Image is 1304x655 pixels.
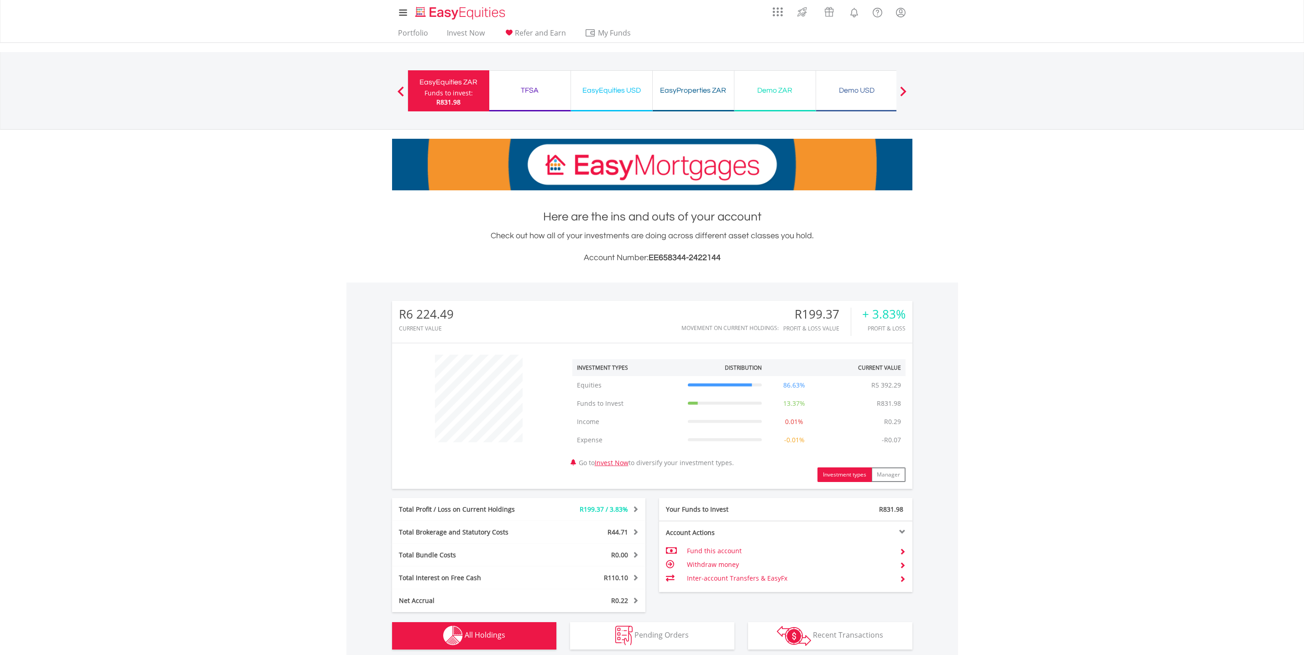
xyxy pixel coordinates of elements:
span: R0.22 [611,596,628,605]
a: Invest Now [595,458,628,467]
a: Vouchers [816,2,843,19]
td: Fund this account [687,544,892,558]
div: Check out how all of your investments are doing across different asset classes you hold. [392,230,912,264]
div: R6 224.49 [399,308,454,321]
img: vouchers-v2.svg [822,5,837,19]
td: -0.01% [766,431,822,449]
img: holdings-wht.png [443,626,463,645]
img: pending_instructions-wht.png [615,626,633,645]
div: Total Bundle Costs [392,550,540,560]
th: Current Value [822,359,906,376]
td: R831.98 [872,394,906,413]
td: 13.37% [766,394,822,413]
div: Total Profit / Loss on Current Holdings [392,505,540,514]
div: EasyEquities ZAR [414,76,484,89]
a: Invest Now [443,28,488,42]
button: Next [894,91,912,100]
div: CURRENT VALUE [399,325,454,331]
a: Notifications [843,2,866,21]
td: Income [572,413,683,431]
span: R831.98 [436,98,461,106]
td: 86.63% [766,376,822,394]
button: Pending Orders [570,622,734,650]
img: thrive-v2.svg [795,5,810,19]
div: Profit & Loss [862,325,906,331]
div: Demo USD [822,84,892,97]
div: Profit & Loss Value [783,325,851,331]
div: + 3.83% [862,308,906,321]
div: R199.37 [783,308,851,321]
th: Investment Types [572,359,683,376]
td: Inter-account Transfers & EasyFx [687,571,892,585]
a: FAQ's and Support [866,2,889,21]
button: All Holdings [392,622,556,650]
div: Go to to diversify your investment types. [566,350,912,482]
td: 0.01% [766,413,822,431]
div: Account Actions [659,528,786,537]
button: Manager [871,467,906,482]
button: Previous [392,91,410,100]
a: My Profile [889,2,912,22]
span: R0.00 [611,550,628,559]
a: AppsGrid [767,2,789,17]
div: Your Funds to Invest [659,505,786,514]
div: EasyProperties ZAR [658,84,728,97]
div: Distribution [725,364,762,372]
a: Home page [412,2,509,21]
div: Movement on Current Holdings: [681,325,779,331]
span: R831.98 [879,505,903,514]
button: Investment types [817,467,872,482]
div: TFSA [495,84,565,97]
button: Recent Transactions [748,622,912,650]
td: Withdraw money [687,558,892,571]
td: Expense [572,431,683,449]
img: EasyMortage Promotion Banner [392,139,912,190]
div: Total Brokerage and Statutory Costs [392,528,540,537]
span: EE658344-2422144 [649,253,721,262]
span: Recent Transactions [813,630,883,640]
span: R199.37 / 3.83% [580,505,628,514]
span: Pending Orders [634,630,689,640]
div: Total Interest on Free Cash [392,573,540,582]
span: All Holdings [465,630,505,640]
img: EasyEquities_Logo.png [414,5,509,21]
a: Portfolio [394,28,432,42]
div: Net Accrual [392,596,540,605]
div: Funds to invest: [424,89,473,98]
td: R5 392.29 [867,376,906,394]
div: EasyEquities USD [576,84,647,97]
td: Funds to Invest [572,394,683,413]
span: R110.10 [604,573,628,582]
span: Refer and Earn [515,28,566,38]
a: Refer and Earn [500,28,570,42]
img: grid-menu-icon.svg [773,7,783,17]
span: R44.71 [607,528,628,536]
div: Demo ZAR [740,84,810,97]
img: transactions-zar-wht.png [777,626,811,646]
span: My Funds [585,27,644,39]
td: R0.29 [880,413,906,431]
td: Equities [572,376,683,394]
h1: Here are the ins and outs of your account [392,209,912,225]
h3: Account Number: [392,252,912,264]
td: -R0.07 [877,431,906,449]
